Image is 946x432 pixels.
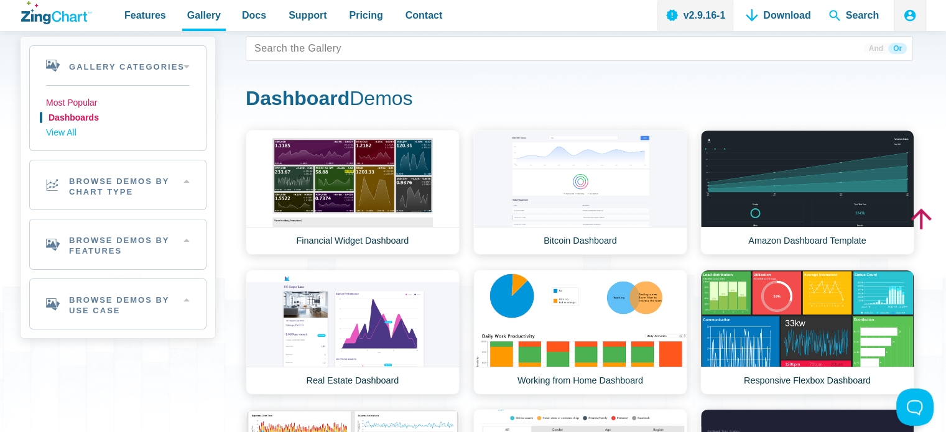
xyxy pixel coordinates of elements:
strong: Dashboard [246,87,350,109]
span: Contact [406,7,443,24]
a: Amazon Dashboard Template [700,130,914,255]
a: Responsive Flexbox Dashboard [700,270,914,395]
a: Dashboards [46,111,190,126]
a: View All [46,126,190,140]
span: Features [124,7,166,24]
a: Working from Home Dashboard [473,270,687,395]
h2: Browse Demos By Chart Type [30,160,206,210]
h2: Browse Demos By Use Case [30,279,206,329]
span: Pricing [349,7,383,24]
iframe: Toggle Customer Support [896,388,934,426]
span: Gallery [187,7,221,24]
span: Or [888,43,907,54]
a: Most Popular [46,96,190,111]
span: Support [289,7,327,24]
a: ZingChart Logo. Click to return to the homepage [21,1,91,24]
h2: Gallery Categories [30,46,206,85]
a: Bitcoin Dashboard [473,130,687,255]
a: Financial Widget Dashboard [246,130,460,255]
a: Real Estate Dashboard [246,270,460,395]
h2: Browse Demos By Features [30,219,206,269]
span: And [864,43,888,54]
span: Docs [242,7,266,24]
h1: Demos [246,86,913,114]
